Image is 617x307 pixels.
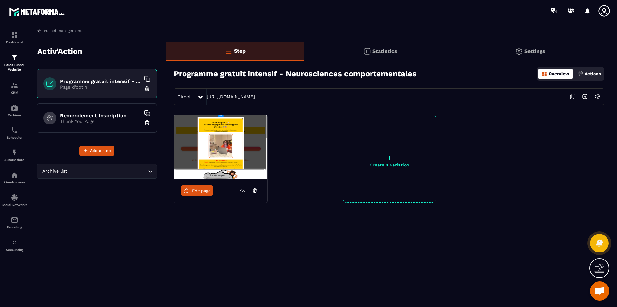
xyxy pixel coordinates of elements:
[2,91,27,94] p: CRM
[372,48,397,54] p: Statistics
[2,122,27,144] a: schedulerschedulerScheduler
[590,281,609,301] div: Mở cuộc trò chuyện
[524,48,545,54] p: Settings
[90,148,111,154] span: Add a step
[11,81,18,89] img: formation
[234,48,246,54] p: Step
[363,47,371,55] img: stats.20deebd0.svg
[2,234,27,256] a: accountantaccountantAccounting
[37,45,82,58] p: Activ'Action
[579,90,591,103] img: arrow-next.bcc2205e.svg
[2,144,27,166] a: automationsautomationsAutomations
[2,136,27,139] p: Scheduler
[2,181,27,184] p: Member area
[11,104,18,112] img: automations
[2,113,27,117] p: Webinar
[2,63,27,72] p: Sales Funnel Website
[2,158,27,162] p: Automations
[343,162,436,167] p: Create a variation
[174,115,267,179] img: image
[2,26,27,49] a: formationformationDashboard
[2,226,27,229] p: E-mailing
[2,49,27,77] a: formationformationSales Funnel Website
[343,153,436,162] p: +
[60,119,140,124] p: Thank You Page
[549,71,569,76] p: Overview
[79,146,114,156] button: Add a step
[2,189,27,211] a: social-networksocial-networkSocial Networks
[11,126,18,134] img: scheduler
[2,248,27,252] p: Accounting
[192,188,211,193] span: Edit page
[225,47,232,55] img: bars-o.4a397970.svg
[60,113,140,119] h6: Remerciement Inscription
[515,47,523,55] img: setting-gr.5f69749f.svg
[60,78,140,84] h6: Programme gratuit intensif - Neurosciences comportementales
[9,6,67,18] img: logo
[37,28,42,34] img: arrow
[144,85,150,92] img: trash
[68,168,147,175] input: Search for option
[11,149,18,157] img: automations
[2,203,27,207] p: Social Networks
[174,69,416,78] h3: Programme gratuit intensif - Neurosciences comportementales
[11,216,18,224] img: email
[144,120,150,126] img: trash
[11,171,18,179] img: automations
[60,84,140,90] p: Page d'optin
[592,90,604,103] img: setting-w.858f3a88.svg
[11,31,18,39] img: formation
[2,40,27,44] p: Dashboard
[181,185,213,196] a: Edit page
[2,211,27,234] a: emailemailE-mailing
[2,99,27,122] a: automationsautomationsWebinar
[2,166,27,189] a: automationsautomationsMember area
[37,28,82,34] a: Funnel management
[11,239,18,246] img: accountant
[2,77,27,99] a: formationformationCRM
[11,194,18,201] img: social-network
[41,168,68,175] span: Archive list
[577,71,583,77] img: actions.d6e523a2.png
[541,71,547,77] img: dashboard-orange.40269519.svg
[37,164,157,179] div: Search for option
[207,94,255,99] a: [URL][DOMAIN_NAME]
[585,71,601,76] p: Actions
[11,54,18,61] img: formation
[177,94,191,99] span: Direct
